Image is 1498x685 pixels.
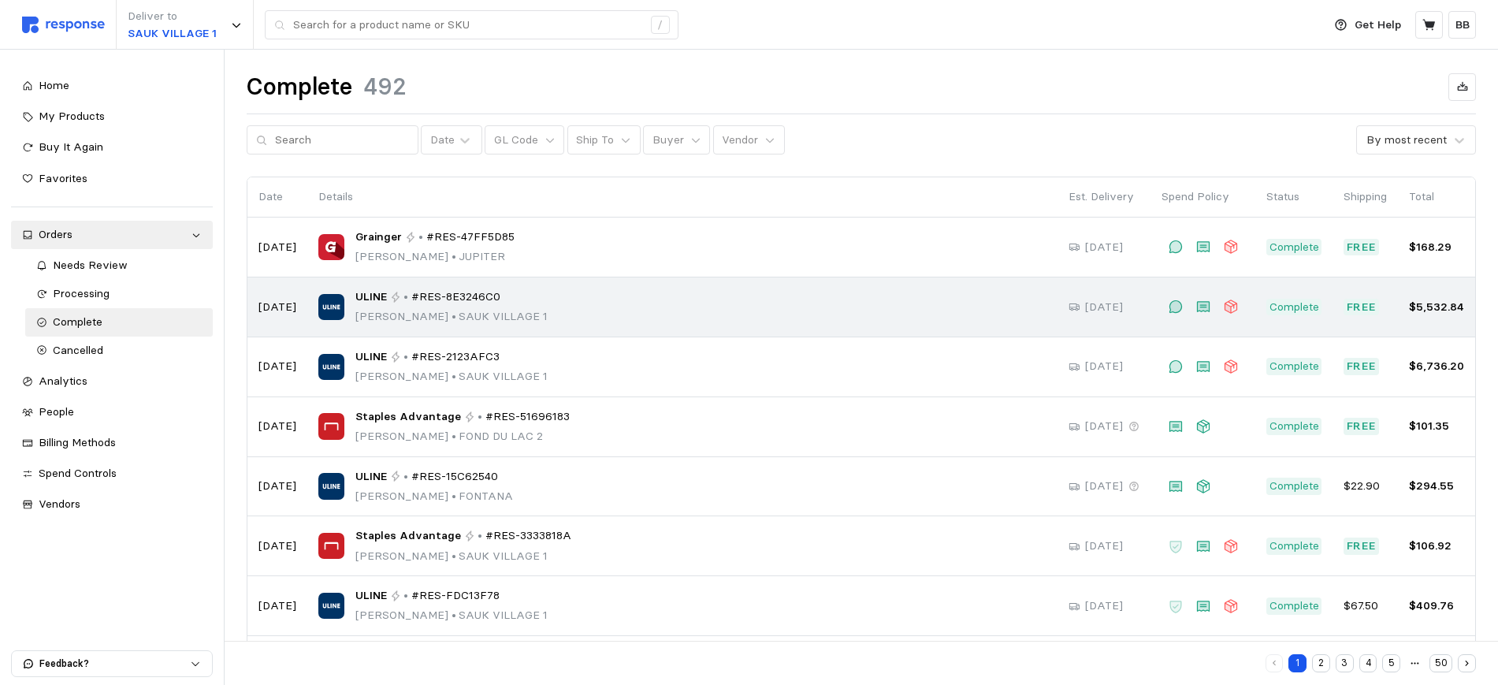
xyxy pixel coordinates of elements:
[11,367,213,396] a: Analytics
[1429,654,1452,672] button: 50
[258,358,296,375] p: [DATE]
[1409,478,1464,495] p: $294.55
[1344,598,1387,615] p: $67.50
[1448,11,1476,39] button: BB
[355,607,548,624] p: [PERSON_NAME] SAUK VILLAGE 1
[1347,299,1377,316] p: Free
[363,72,407,102] h1: 492
[53,315,102,329] span: Complete
[318,354,344,380] img: ULINE
[1347,538,1377,555] p: Free
[485,125,564,155] button: GL Code
[39,78,69,92] span: Home
[1336,654,1354,672] button: 3
[1409,598,1464,615] p: $409.76
[355,468,387,486] span: ULINE
[1085,598,1123,615] p: [DATE]
[713,125,785,155] button: Vendor
[318,188,1046,206] p: Details
[39,497,80,511] span: Vendors
[1162,188,1244,206] p: Spend Policy
[355,527,461,545] span: Staples Advantage
[1269,299,1319,316] p: Complete
[258,418,296,435] p: [DATE]
[448,608,459,622] span: •
[1409,239,1464,256] p: $168.29
[651,16,670,35] div: /
[448,489,459,503] span: •
[1269,538,1319,555] p: Complete
[355,488,513,505] p: [PERSON_NAME] FONTANA
[1355,17,1401,34] p: Get Help
[247,72,352,102] h1: Complete
[318,234,344,260] img: Grainger
[1366,132,1447,148] div: By most recent
[403,348,408,366] p: •
[293,11,642,39] input: Search for a product name or SKU
[318,473,344,499] img: ULINE
[1382,654,1400,672] button: 5
[1069,188,1139,206] p: Est. Delivery
[258,598,296,615] p: [DATE]
[318,593,344,619] img: ULINE
[1347,418,1377,435] p: Free
[494,132,538,149] p: GL Code
[426,229,515,246] span: #RES-47FF5D85
[1266,188,1321,206] p: Status
[1085,299,1123,316] p: [DATE]
[1344,188,1387,206] p: Shipping
[1269,358,1319,375] p: Complete
[355,308,548,326] p: [PERSON_NAME] SAUK VILLAGE 1
[1269,418,1319,435] p: Complete
[448,369,459,383] span: •
[25,251,214,280] a: Needs Review
[430,132,455,148] div: Date
[53,258,128,272] span: Needs Review
[722,132,758,149] p: Vendor
[39,140,103,154] span: Buy It Again
[411,289,500,306] span: #RES-8E3246C0
[1347,239,1377,256] p: Free
[1359,654,1377,672] button: 4
[11,102,213,131] a: My Products
[258,478,296,495] p: [DATE]
[355,368,548,385] p: [PERSON_NAME] SAUK VILLAGE 1
[411,468,498,486] span: #RES-15C62540
[1269,478,1319,495] p: Complete
[576,132,614,149] p: Ship To
[355,587,387,605] span: ULINE
[355,348,387,366] span: ULINE
[11,398,213,426] a: People
[53,286,110,300] span: Processing
[25,280,214,308] a: Processing
[1325,10,1411,40] button: Get Help
[448,429,459,443] span: •
[403,587,408,605] p: •
[478,527,482,545] p: •
[1347,358,1377,375] p: Free
[39,404,74,419] span: People
[128,25,217,43] p: SAUK VILLAGE 1
[25,337,214,365] a: Cancelled
[1455,17,1470,34] p: BB
[1409,538,1464,555] p: $106.92
[11,490,213,519] a: Vendors
[355,548,571,565] p: [PERSON_NAME] SAUK VILLAGE 1
[39,226,185,244] div: Orders
[1344,478,1387,495] p: $22.90
[403,289,408,306] p: •
[418,229,423,246] p: •
[1085,239,1123,256] p: [DATE]
[318,413,344,439] img: Staples Advantage
[448,549,459,563] span: •
[1312,654,1330,672] button: 2
[53,343,103,357] span: Cancelled
[485,408,570,426] span: #RES-51696183
[11,133,213,162] a: Buy It Again
[39,171,87,185] span: Favorites
[1409,299,1464,316] p: $5,532.84
[11,221,213,249] a: Orders
[1269,598,1319,615] p: Complete
[411,587,500,605] span: #RES-FDC13F78
[478,408,482,426] p: •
